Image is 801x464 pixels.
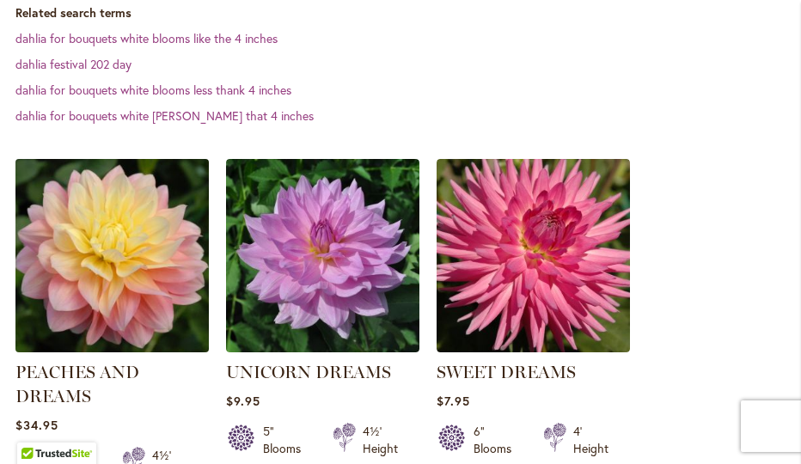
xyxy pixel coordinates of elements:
a: dahlia for bouquets white blooms less thank 4 inches [15,82,291,98]
div: 6" Blooms [474,423,523,457]
img: UNICORN DREAMS [226,159,419,352]
div: 5" Blooms [263,423,312,457]
a: UNICORN DREAMS [226,362,391,382]
a: UNICORN DREAMS [226,339,419,356]
a: PEACHES AND DREAMS [15,362,139,406]
a: SWEET DREAMS [437,362,576,382]
a: dahlia for bouquets white [PERSON_NAME] that 4 inches [15,107,314,124]
a: dahlia for bouquets white blooms like the 4 inches [15,30,278,46]
div: 4' Height [573,423,608,457]
span: $7.95 [437,393,470,409]
span: $9.95 [226,393,260,409]
img: SWEET DREAMS [437,159,630,352]
a: PEACHES AND DREAMS [15,339,209,356]
dt: Related search terms [15,4,786,21]
a: dahlia festival 202 day [15,56,131,72]
iframe: Launch Accessibility Center [13,403,61,451]
a: SWEET DREAMS [437,339,630,356]
img: PEACHES AND DREAMS [10,154,213,357]
div: 4½' Height [363,423,398,457]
